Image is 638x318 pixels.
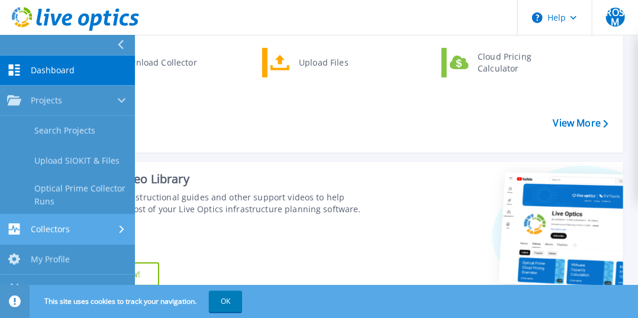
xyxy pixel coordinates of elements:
[33,291,242,312] span: This site uses cookies to track your navigation.
[472,51,559,74] div: Cloud Pricing Calculator
[31,95,62,106] span: Projects
[293,51,381,74] div: Upload Files
[31,224,70,235] span: Collectors
[112,51,202,74] div: Download Collector
[83,48,205,77] a: Download Collector
[31,284,51,295] span: Tools
[69,171,361,187] div: Support Video Library
[442,48,563,77] a: Cloud Pricing Calculator
[209,291,242,312] button: OK
[69,192,361,215] div: Find tutorials, instructional guides and other support videos to help you make the most of your L...
[262,48,384,77] a: Upload Files
[31,254,70,265] span: My Profile
[553,118,608,129] a: View More
[31,65,75,76] span: Dashboard
[606,8,625,27] span: ROSM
